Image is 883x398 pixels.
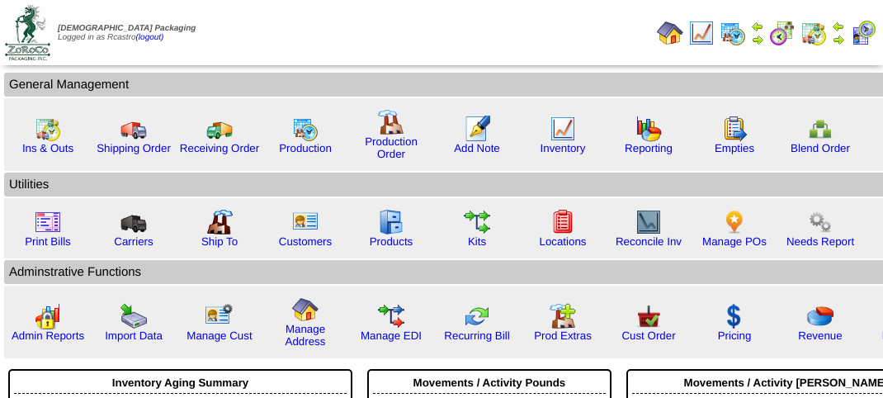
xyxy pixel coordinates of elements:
[22,142,73,154] a: Ins & Outs
[361,329,422,342] a: Manage EDI
[97,142,171,154] a: Shipping Order
[201,235,238,248] a: Ship To
[850,20,876,46] img: calendarcustomer.gif
[58,24,196,33] span: [DEMOGRAPHIC_DATA] Packaging
[279,235,332,248] a: Customers
[136,33,164,42] a: (logout)
[454,142,500,154] a: Add Note
[25,235,71,248] a: Print Bills
[635,116,662,142] img: graph.gif
[444,329,509,342] a: Recurring Bill
[464,116,490,142] img: orders.gif
[35,116,61,142] img: calendarinout.gif
[464,303,490,329] img: reconcile.gif
[832,20,845,33] img: arrowleft.gif
[464,209,490,235] img: workflow.gif
[721,303,748,329] img: dollar.gif
[625,142,673,154] a: Reporting
[550,209,576,235] img: locations.gif
[751,33,764,46] img: arrowright.gif
[120,303,147,329] img: import.gif
[373,372,606,394] div: Movements / Activity Pounds
[105,329,163,342] a: Import Data
[58,24,196,42] span: Logged in as Rcastro
[702,235,767,248] a: Manage POs
[798,329,842,342] a: Revenue
[12,329,84,342] a: Admin Reports
[534,329,592,342] a: Prod Extras
[5,5,50,60] img: zoroco-logo-small.webp
[807,116,833,142] img: network.png
[187,329,252,342] a: Manage Cust
[365,135,418,160] a: Production Order
[635,303,662,329] img: cust_order.png
[550,116,576,142] img: line_graph.gif
[292,209,319,235] img: customers.gif
[807,303,833,329] img: pie_chart.png
[550,303,576,329] img: prodextras.gif
[751,20,764,33] img: arrowleft.gif
[35,303,61,329] img: graph2.png
[378,209,404,235] img: cabinet.gif
[715,142,754,154] a: Empties
[468,235,486,248] a: Kits
[180,142,259,154] a: Receiving Order
[721,116,748,142] img: workorder.gif
[720,20,746,46] img: calendarprod.gif
[35,209,61,235] img: invoice2.gif
[791,142,850,154] a: Blend Order
[205,303,235,329] img: managecust.png
[688,20,715,46] img: line_graph.gif
[292,116,319,142] img: calendarprod.gif
[541,142,586,154] a: Inventory
[114,235,153,248] a: Carriers
[206,116,233,142] img: truck2.gif
[378,303,404,329] img: edi.gif
[635,209,662,235] img: line_graph2.gif
[370,235,413,248] a: Products
[807,209,833,235] img: workflow.png
[621,329,675,342] a: Cust Order
[279,142,332,154] a: Production
[539,235,586,248] a: Locations
[14,372,347,394] div: Inventory Aging Summary
[769,20,796,46] img: calendarblend.gif
[120,209,147,235] img: truck3.gif
[286,323,326,348] a: Manage Address
[786,235,854,248] a: Needs Report
[800,20,827,46] img: calendarinout.gif
[378,109,404,135] img: factory.gif
[206,209,233,235] img: factory2.gif
[657,20,683,46] img: home.gif
[292,296,319,323] img: home.gif
[120,116,147,142] img: truck.gif
[721,209,748,235] img: po.png
[832,33,845,46] img: arrowright.gif
[616,235,682,248] a: Reconcile Inv
[718,329,752,342] a: Pricing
